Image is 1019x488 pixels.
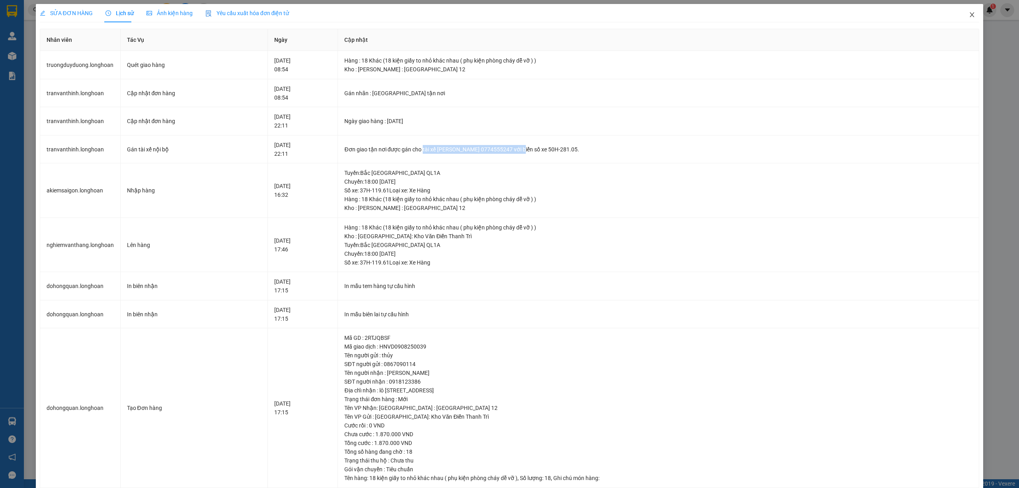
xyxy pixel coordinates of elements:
div: In biên nhận [127,310,261,319]
div: Cập nhật đơn hàng [127,89,261,98]
div: Hàng : 18 Khác (18 kiện giấy to nhỏ khác nhau ( phụ kiện phòng cháy dễ vỡ ) ) [344,195,972,204]
td: dohongquan.longhoan [40,300,121,329]
div: Mã GD : 2RTJQBSF [344,333,972,342]
div: In biên nhận [127,282,261,290]
td: akiemsaigon.longhoan [40,163,121,218]
span: Ảnh kiện hàng [146,10,193,16]
div: Gán tài xế nội bộ [127,145,261,154]
td: dohongquan.longhoan [40,328,121,488]
span: close [969,12,975,18]
div: Mã giao dịch : HNVD0908250039 [344,342,972,351]
div: [DATE] 22:11 [274,112,332,130]
div: [DATE] 17:15 [274,306,332,323]
div: Nhập hàng [127,186,261,195]
div: Tên người nhận : [PERSON_NAME] [344,368,972,377]
span: picture [146,10,152,16]
div: Trạng thái đơn hàng : Mới [344,395,972,404]
span: Lịch sử [105,10,134,16]
span: clock-circle [105,10,111,16]
td: tranvanthinh.longhoan [40,135,121,164]
div: Quét giao hàng [127,61,261,69]
div: [DATE] 16:32 [274,182,332,199]
div: [DATE] 17:46 [274,236,332,254]
th: Ngày [268,29,338,51]
div: Tên VP Gửi : [GEOGRAPHIC_DATA]: Kho Văn Điển Thanh Trì [344,412,972,421]
div: Đơn giao tận nơi được gán cho tài xế [PERSON_NAME] 0774555247 với biển số xe 50H-281.05. [344,145,972,154]
span: 18 kiện giấy to nhỏ khác nhau ( phụ kiện phòng cháy dễ vỡ ) [369,475,517,481]
div: Tên VP Nhận: [GEOGRAPHIC_DATA] : [GEOGRAPHIC_DATA] 12 [344,404,972,412]
span: SỬA ĐƠN HÀNG [40,10,93,16]
div: Tạo Đơn hàng [127,404,261,412]
div: Gán nhãn : [GEOGRAPHIC_DATA] tận nơi [344,89,972,98]
span: Yêu cầu xuất hóa đơn điện tử [205,10,289,16]
th: Tác Vụ [121,29,268,51]
button: Close [961,4,983,26]
td: tranvanthinh.longhoan [40,79,121,108]
div: Tên hàng: , Số lượng: , Ghi chú món hàng: [344,474,972,482]
span: 18 [545,475,551,481]
div: SĐT người gửi : 0867090114 [344,360,972,368]
div: Hàng : 18 Khác (18 kiện giấy to nhỏ khác nhau ( phụ kiện phòng cháy dễ vỡ ) ) [344,223,972,232]
div: Kho : [GEOGRAPHIC_DATA]: Kho Văn Điển Thanh Trì [344,232,972,241]
div: Chưa cước : 1.870.000 VND [344,430,972,439]
div: Tên người gửi : thủy [344,351,972,360]
th: Nhân viên [40,29,121,51]
div: [DATE] 08:54 [274,84,332,102]
div: [DATE] 08:54 [274,56,332,74]
div: Kho : [PERSON_NAME] : [GEOGRAPHIC_DATA] 12 [344,65,972,74]
div: Kho : [PERSON_NAME] : [GEOGRAPHIC_DATA] 12 [344,204,972,212]
div: [DATE] 17:15 [274,399,332,417]
div: SĐT người nhận : 0918123386 [344,377,972,386]
td: dohongquan.longhoan [40,272,121,300]
div: Ngày giao hàng : [DATE] [344,117,972,125]
td: tranvanthinh.longhoan [40,107,121,135]
div: Cập nhật đơn hàng [127,117,261,125]
div: Tổng cước : 1.870.000 VND [344,439,972,447]
img: icon [205,10,212,17]
div: Gói vận chuyển : Tiêu chuẩn [344,465,972,474]
div: Cước rồi : 0 VND [344,421,972,430]
div: Hàng : 18 Khác (18 kiện giấy to nhỏ khác nhau ( phụ kiện phòng cháy dễ vỡ ) ) [344,56,972,65]
td: nghiemvanthang.longhoan [40,218,121,272]
div: Trạng thái thu hộ : Chưa thu [344,456,972,465]
span: edit [40,10,45,16]
div: Tổng số hàng đang chờ : 18 [344,447,972,456]
div: [DATE] 22:11 [274,141,332,158]
div: [DATE] 17:15 [274,277,332,295]
div: In mẫu biên lai tự cấu hình [344,310,972,319]
th: Cập nhật [338,29,979,51]
div: Địa chỉ nhận : lô [STREET_ADDRESS] [344,386,972,395]
div: Tuyến : Bắc [GEOGRAPHIC_DATA] QL1A Chuyến: 18:00 [DATE] Số xe: 37H-119.61 Loại xe: Xe Hàng [344,169,972,195]
div: Lên hàng [127,241,261,249]
td: truongduyduong.longhoan [40,51,121,79]
div: In mẫu tem hàng tự cấu hình [344,282,972,290]
div: Tuyến : Bắc [GEOGRAPHIC_DATA] QL1A Chuyến: 18:00 [DATE] Số xe: 37H-119.61 Loại xe: Xe Hàng [344,241,972,267]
